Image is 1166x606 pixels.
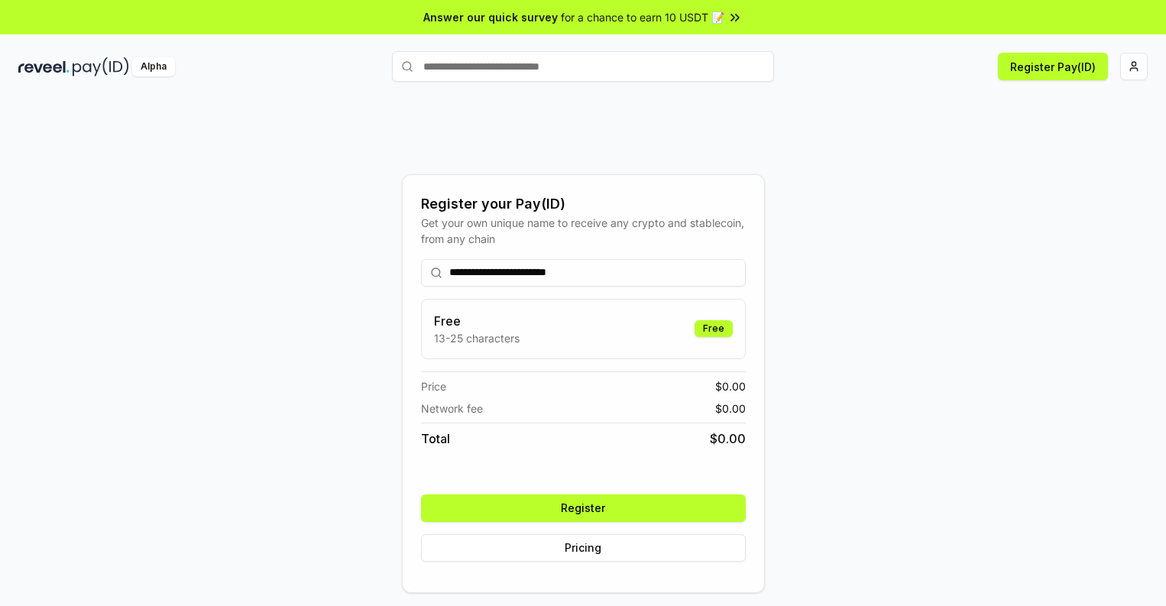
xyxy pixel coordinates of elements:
[561,9,724,25] span: for a chance to earn 10 USDT 📝
[434,330,520,346] p: 13-25 characters
[998,53,1108,80] button: Register Pay(ID)
[18,57,70,76] img: reveel_dark
[715,378,746,394] span: $ 0.00
[73,57,129,76] img: pay_id
[434,312,520,330] h3: Free
[421,400,483,416] span: Network fee
[710,429,746,448] span: $ 0.00
[715,400,746,416] span: $ 0.00
[421,494,746,522] button: Register
[421,429,450,448] span: Total
[421,378,446,394] span: Price
[132,57,175,76] div: Alpha
[423,9,558,25] span: Answer our quick survey
[421,193,746,215] div: Register your Pay(ID)
[695,320,733,337] div: Free
[421,534,746,562] button: Pricing
[421,215,746,247] div: Get your own unique name to receive any crypto and stablecoin, from any chain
